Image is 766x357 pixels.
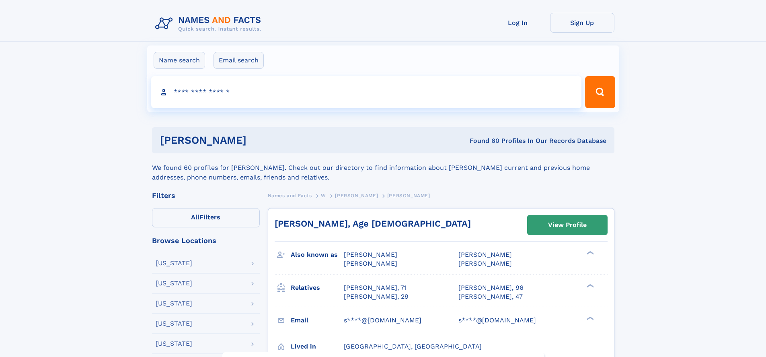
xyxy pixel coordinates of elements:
[344,283,407,292] a: [PERSON_NAME], 71
[344,343,482,350] span: [GEOGRAPHIC_DATA], [GEOGRAPHIC_DATA]
[458,292,523,301] a: [PERSON_NAME], 47
[344,292,409,301] a: [PERSON_NAME], 29
[458,260,512,267] span: [PERSON_NAME]
[335,193,378,198] span: [PERSON_NAME]
[275,219,471,229] a: [PERSON_NAME], Age [DEMOGRAPHIC_DATA]
[152,208,260,227] label: Filters
[387,193,430,198] span: [PERSON_NAME]
[344,251,397,258] span: [PERSON_NAME]
[358,136,606,145] div: Found 60 Profiles In Our Records Database
[486,13,550,33] a: Log In
[160,135,358,145] h1: [PERSON_NAME]
[458,283,524,292] a: [PERSON_NAME], 96
[156,300,192,307] div: [US_STATE]
[321,193,326,198] span: W
[344,260,397,267] span: [PERSON_NAME]
[335,190,378,200] a: [PERSON_NAME]
[585,76,615,108] button: Search Button
[585,316,594,321] div: ❯
[528,215,607,235] a: View Profile
[321,190,326,200] a: W
[152,192,260,199] div: Filters
[585,283,594,288] div: ❯
[291,314,344,327] h3: Email
[152,237,260,244] div: Browse Locations
[151,76,582,108] input: search input
[156,320,192,327] div: [US_STATE]
[152,153,614,182] div: We found 60 profiles for [PERSON_NAME]. Check out our directory to find information about [PERSON...
[585,250,594,256] div: ❯
[291,248,344,262] h3: Also known as
[156,280,192,287] div: [US_STATE]
[548,216,587,234] div: View Profile
[268,190,312,200] a: Names and Facts
[152,13,268,35] img: Logo Names and Facts
[154,52,205,69] label: Name search
[214,52,264,69] label: Email search
[550,13,614,33] a: Sign Up
[156,260,192,266] div: [US_STATE]
[458,251,512,258] span: [PERSON_NAME]
[191,213,199,221] span: All
[156,340,192,347] div: [US_STATE]
[291,281,344,295] h3: Relatives
[291,340,344,353] h3: Lived in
